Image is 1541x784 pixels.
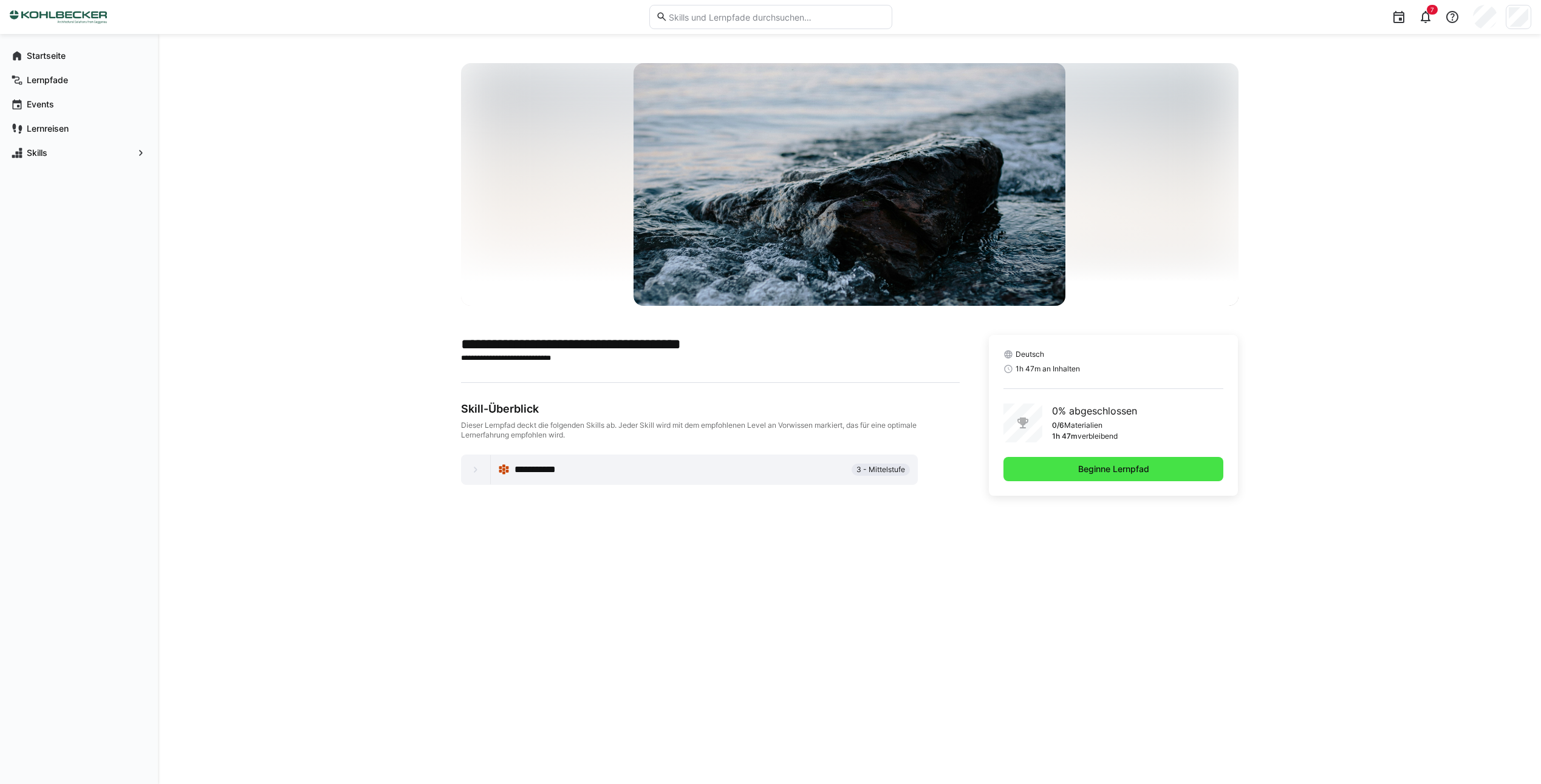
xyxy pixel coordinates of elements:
span: 1h 47m an Inhalten [1016,364,1080,374]
p: 0/6 [1052,421,1064,430]
p: 0% abgeschlossen [1052,404,1137,418]
span: 3 - Mittelstufe [856,465,905,475]
div: Skill-Überblick [461,402,960,416]
span: 7 [1430,6,1434,13]
button: Beginne Lernpfad [1003,457,1224,481]
span: Beginne Lernpfad [1076,463,1151,475]
input: Skills und Lernpfade durchsuchen… [668,12,885,22]
p: 1h 47m [1052,431,1078,441]
p: verbleibend [1078,431,1118,441]
span: Deutsch [1016,350,1044,359]
div: Dieser Lernpfad deckt die folgenden Skills ab. Jeder Skill wird mit dem empfohlenen Level an Vorw... [461,421,960,440]
p: Materialien [1064,421,1102,430]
